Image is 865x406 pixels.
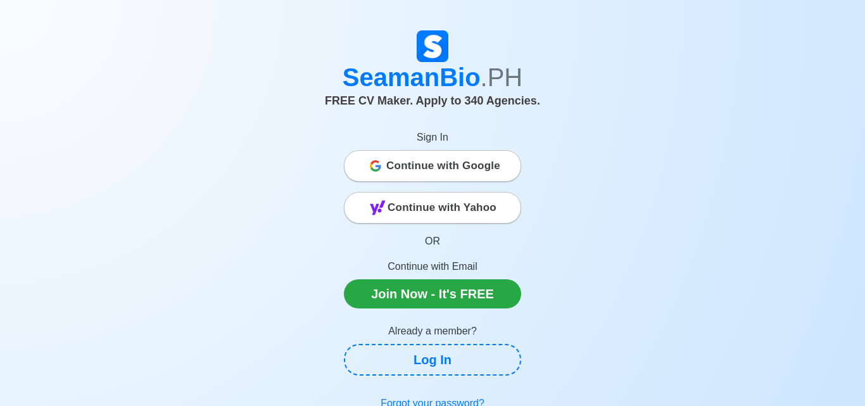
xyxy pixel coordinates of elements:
span: Continue with Google [386,153,500,179]
p: OR [344,234,521,249]
img: Logo [417,30,448,62]
p: Continue with Email [344,259,521,274]
span: Continue with Yahoo [388,195,496,220]
p: Already a member? [344,324,521,339]
a: Join Now - It's FREE [344,279,521,308]
span: .PH [481,63,523,91]
a: Log In [344,344,521,376]
h1: SeamanBio [81,62,784,92]
p: Sign In [344,130,521,145]
span: FREE CV Maker. Apply to 340 Agencies. [325,94,540,107]
button: Continue with Google [344,150,521,182]
button: Continue with Yahoo [344,192,521,224]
